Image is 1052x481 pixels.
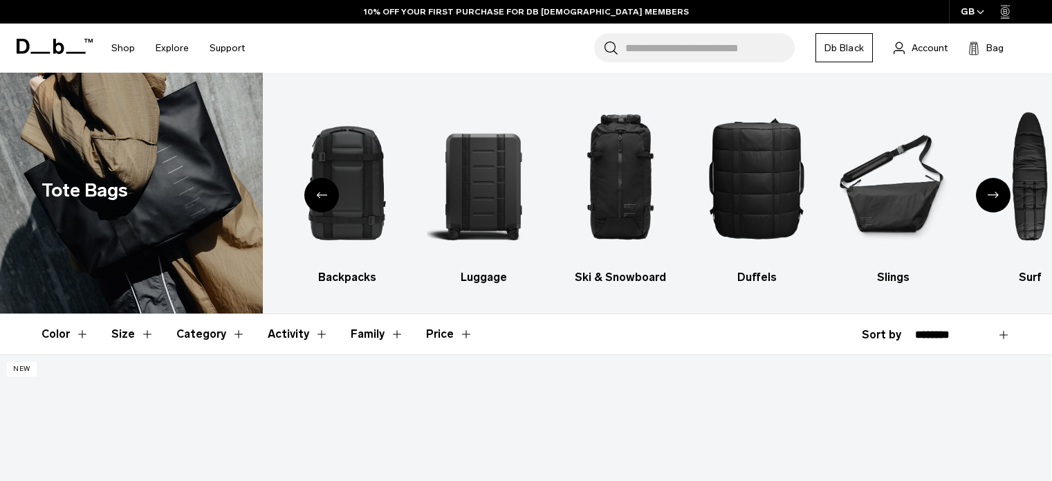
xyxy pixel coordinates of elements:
[7,362,37,376] p: New
[701,269,813,286] h3: Duffels
[111,314,154,354] button: Toggle Filter
[427,269,540,286] h3: Luggage
[154,93,267,286] li: 1 / 10
[210,24,245,73] a: Support
[564,93,676,286] li: 4 / 10
[41,314,89,354] button: Toggle Filter
[701,93,813,286] a: Db Duffels
[304,178,339,212] div: Previous slide
[426,314,473,354] button: Toggle Price
[837,93,950,286] li: 6 / 10
[701,93,813,262] img: Db
[815,33,873,62] a: Db Black
[290,93,403,286] li: 2 / 10
[837,93,950,262] img: Db
[154,93,267,262] img: Db
[351,314,404,354] button: Toggle Filter
[156,24,189,73] a: Explore
[111,24,135,73] a: Shop
[101,24,255,73] nav: Main Navigation
[894,39,948,56] a: Account
[837,269,950,286] h3: Slings
[154,269,267,286] h3: All products
[837,93,950,286] a: Db Slings
[968,39,1004,56] button: Bag
[986,41,1004,55] span: Bag
[564,93,676,262] img: Db
[268,314,329,354] button: Toggle Filter
[290,269,403,286] h3: Backpacks
[41,176,128,205] h1: Tote Bags
[154,93,267,286] a: Db All products
[564,269,676,286] h3: Ski & Snowboard
[427,93,540,262] img: Db
[701,93,813,286] li: 5 / 10
[176,314,246,354] button: Toggle Filter
[564,93,676,286] a: Db Ski & Snowboard
[290,93,403,286] a: Db Backpacks
[290,93,403,262] img: Db
[427,93,540,286] li: 3 / 10
[427,93,540,286] a: Db Luggage
[912,41,948,55] span: Account
[364,6,689,18] a: 10% OFF YOUR FIRST PURCHASE FOR DB [DEMOGRAPHIC_DATA] MEMBERS
[976,178,1011,212] div: Next slide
